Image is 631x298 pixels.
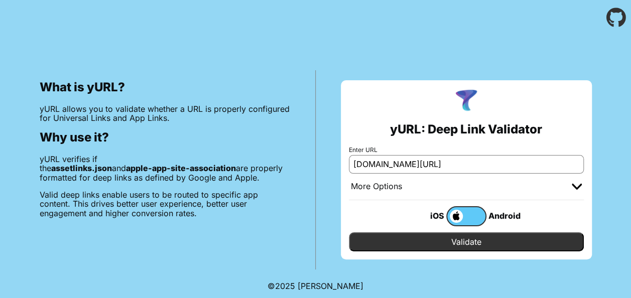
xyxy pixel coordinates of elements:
img: chevron [572,184,582,190]
label: Enter URL [349,146,584,154]
input: e.g. https://app.chayev.com/xyx [349,155,584,173]
input: Validate [349,232,584,251]
div: Android [486,209,527,222]
h2: Why use it? [40,130,290,144]
p: Valid deep links enable users to be routed to specific app content. This drives better user exper... [40,190,290,218]
b: assetlinks.json [51,163,112,173]
a: Michael Ibragimchayev's Personal Site [298,281,363,291]
div: More Options [351,182,402,192]
div: iOS [406,209,446,222]
span: 2025 [275,281,295,291]
h2: yURL: Deep Link Validator [390,122,542,136]
h2: What is yURL? [40,80,290,94]
b: apple-app-site-association [126,163,236,173]
p: yURL verifies if the and are properly formatted for deep links as defined by Google and Apple. [40,155,290,182]
img: yURL Logo [453,88,479,114]
p: yURL allows you to validate whether a URL is properly configured for Universal Links and App Links. [40,104,290,123]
